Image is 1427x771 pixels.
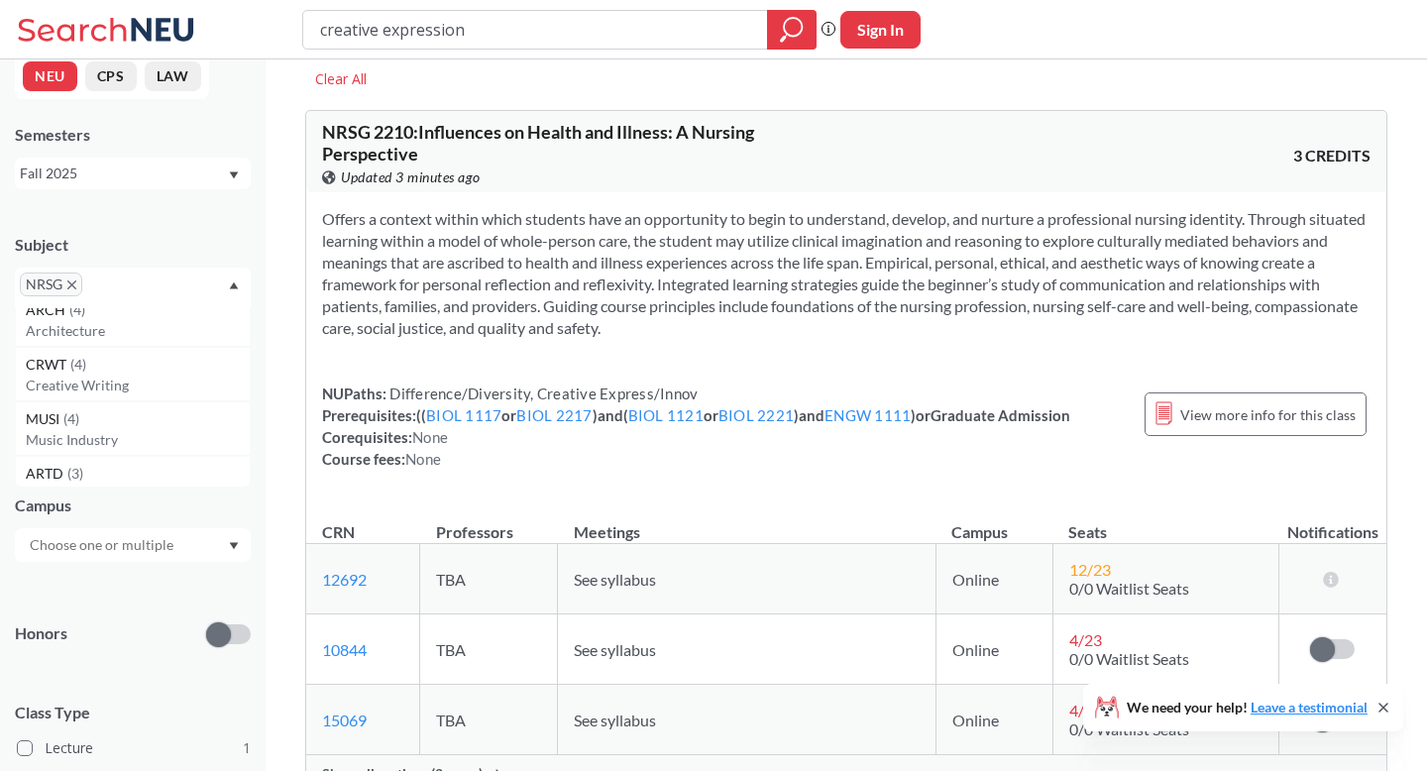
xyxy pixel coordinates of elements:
[69,301,85,318] span: ( 4 )
[26,321,250,341] p: Architecture
[305,64,377,94] div: Clear All
[322,208,1371,339] section: Offers a context within which students have an opportunity to begin to understand, develop, and n...
[1069,701,1102,719] span: 4 / 23
[780,16,804,44] svg: magnifying glass
[718,406,794,424] a: BIOL 2221
[322,570,367,589] a: 12692
[386,385,698,402] span: Difference/Diversity, Creative Express/Innov
[67,280,76,289] svg: X to remove pill
[935,501,1052,544] th: Campus
[26,299,69,321] span: ARCH
[1052,501,1278,544] th: Seats
[20,273,82,296] span: NRSGX to remove pill
[558,501,936,544] th: Meetings
[405,450,441,468] span: None
[318,13,753,47] input: Class, professor, course number, "phrase"
[26,408,63,430] span: MUSI
[229,542,239,550] svg: Dropdown arrow
[229,171,239,179] svg: Dropdown arrow
[1127,701,1368,715] span: We need your help!
[15,234,251,256] div: Subject
[767,10,817,50] div: magnifying glass
[322,640,367,659] a: 10844
[935,544,1052,614] td: Online
[824,406,911,424] a: ENGW 1111
[26,485,250,504] p: Art - Media Arts
[574,640,656,659] span: See syllabus
[1278,501,1386,544] th: Notifications
[574,711,656,729] span: See syllabus
[412,428,448,446] span: None
[15,268,251,308] div: NRSGX to remove pillDropdown arrowMusicTHTR(10)TheatreJRNL(8)JournalismARTF(6)Art - FundamentalsG...
[420,685,558,755] td: TBA
[935,614,1052,685] td: Online
[322,711,367,729] a: 15069
[420,614,558,685] td: TBA
[17,735,251,761] label: Lecture
[229,281,239,289] svg: Dropdown arrow
[63,410,79,427] span: ( 4 )
[840,11,921,49] button: Sign In
[26,463,67,485] span: ARTD
[1069,560,1111,579] span: 12 / 23
[1069,579,1189,598] span: 0/0 Waitlist Seats
[322,521,355,543] div: CRN
[85,61,137,91] button: CPS
[341,166,481,188] span: Updated 3 minutes ago
[26,430,250,450] p: Music Industry
[23,61,77,91] button: NEU
[574,570,656,589] span: See syllabus
[322,121,754,165] span: NRSG 2210 : Influences on Health and Illness: A Nursing Perspective
[1180,402,1356,427] span: View more info for this class
[67,465,83,482] span: ( 3 )
[935,685,1052,755] td: Online
[15,124,251,146] div: Semesters
[628,406,704,424] a: BIOL 1121
[1251,699,1368,716] a: Leave a testimonial
[20,533,186,557] input: Choose one or multiple
[322,383,1070,470] div: NUPaths: Prerequisites: ( ( or ) and ( or ) and ) or Graduate Admission Corequisites: Course fees:
[26,354,70,376] span: CRWT
[145,61,201,91] button: LAW
[420,501,558,544] th: Professors
[243,737,251,759] span: 1
[1293,145,1371,166] span: 3 CREDITS
[516,406,592,424] a: BIOL 2217
[420,544,558,614] td: TBA
[20,163,227,184] div: Fall 2025
[426,406,501,424] a: BIOL 1117
[70,356,86,373] span: ( 4 )
[1069,630,1102,649] span: 4 / 23
[15,528,251,562] div: Dropdown arrow
[15,495,251,516] div: Campus
[15,622,67,645] p: Honors
[15,158,251,189] div: Fall 2025Dropdown arrow
[26,376,250,395] p: Creative Writing
[1069,649,1189,668] span: 0/0 Waitlist Seats
[15,702,251,723] span: Class Type
[1069,719,1189,738] span: 0/0 Waitlist Seats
